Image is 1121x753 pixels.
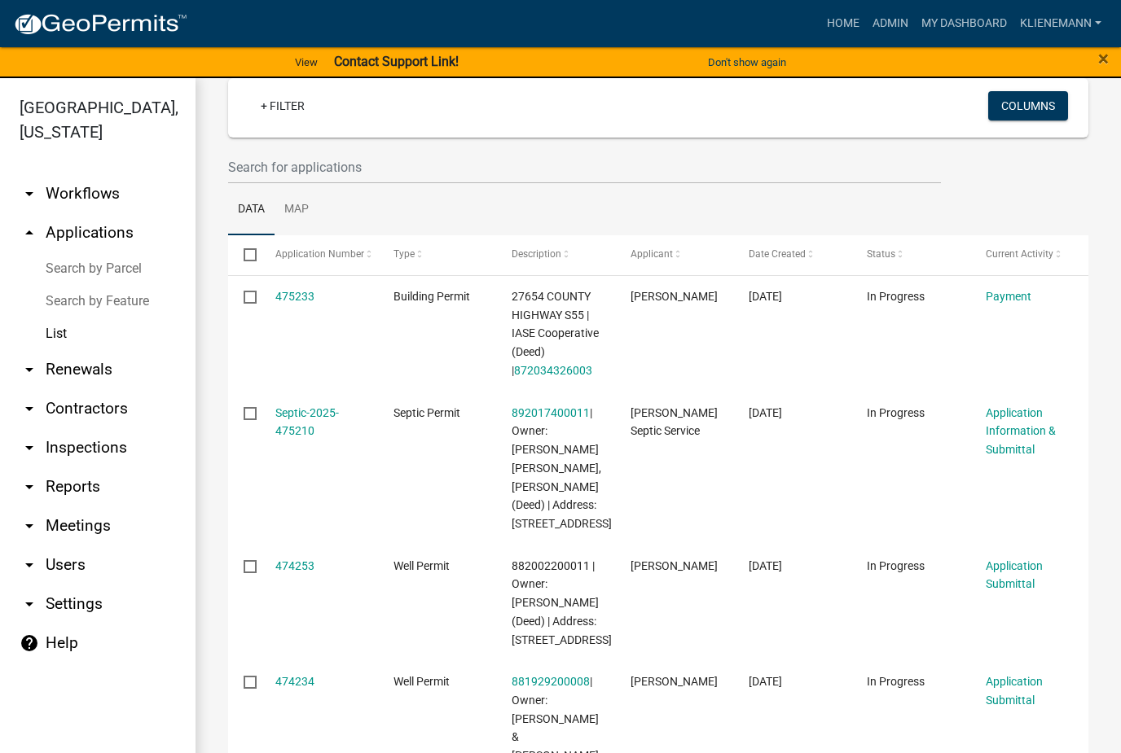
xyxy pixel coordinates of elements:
[867,675,925,688] span: In Progress
[275,559,314,572] a: 474253
[20,184,39,204] i: arrow_drop_down
[393,290,470,303] span: Building Permit
[986,406,1056,457] a: Application Information & Submittal
[851,235,969,274] datatable-header-cell: Status
[228,184,275,236] a: Data
[512,290,599,377] span: 27654 COUNTY HIGHWAY S55 | IASE Cooperative (Deed) | 872034326003
[867,559,925,572] span: In Progress
[20,223,39,243] i: arrow_drop_up
[867,406,925,419] span: In Progress
[393,248,415,260] span: Type
[867,290,925,303] span: In Progress
[749,248,806,260] span: Date Created
[615,235,733,274] datatable-header-cell: Applicant
[496,235,614,274] datatable-header-cell: Description
[749,559,782,572] span: 09/05/2025
[512,248,561,260] span: Description
[986,290,1031,303] a: Payment
[275,406,339,438] a: Septic-2025-475210
[20,594,39,614] i: arrow_drop_down
[512,406,612,531] span: 892017400011 | Owner: Miller, Darwin Jay Miller, Debra Lee (Deed) | Address: 12695 MM AVE
[275,675,314,688] a: 474234
[631,559,718,572] span: Kendall Lienemann
[514,364,592,377] a: 872034326003
[20,516,39,536] i: arrow_drop_down
[970,235,1088,274] datatable-header-cell: Current Activity
[20,399,39,418] i: arrow_drop_down
[915,8,1013,39] a: My Dashboard
[1098,49,1109,68] button: Close
[228,235,259,274] datatable-header-cell: Select
[866,8,915,39] a: Admin
[701,49,793,76] button: Don't show again
[288,49,324,76] a: View
[20,438,39,457] i: arrow_drop_down
[259,235,377,274] datatable-header-cell: Application Number
[631,675,718,688] span: Kendall Lienemann
[20,360,39,379] i: arrow_drop_down
[275,184,319,236] a: Map
[393,406,460,419] span: Septic Permit
[986,675,1043,707] a: Application Submittal
[733,235,851,274] datatable-header-cell: Date Created
[867,248,895,260] span: Status
[749,675,782,688] span: 09/05/2025
[275,248,364,260] span: Application Number
[986,559,1043,591] a: Application Submittal
[393,675,450,688] span: Well Permit
[1098,47,1109,70] span: ×
[393,559,450,572] span: Well Permit
[512,406,590,419] a: 892017400011
[20,555,39,575] i: arrow_drop_down
[749,290,782,303] span: 09/08/2025
[988,91,1068,120] button: Columns
[20,477,39,497] i: arrow_drop_down
[631,290,718,303] span: Nathan Meyer
[20,633,39,653] i: help
[248,91,318,120] a: + Filter
[228,151,941,184] input: Search for applications
[986,248,1053,260] span: Current Activity
[1013,8,1108,39] a: klienemann
[334,54,459,69] strong: Contact Support Link!
[749,406,782,419] span: 09/08/2025
[512,559,612,646] span: 882002200011 | Owner: Groninga, Brian (Deed) | Address: 28534 160TH ST
[820,8,866,39] a: Home
[378,235,496,274] datatable-header-cell: Type
[275,290,314,303] a: 475233
[631,248,673,260] span: Applicant
[512,675,590,688] a: 881929200008
[631,406,718,438] span: Winters Septic Service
